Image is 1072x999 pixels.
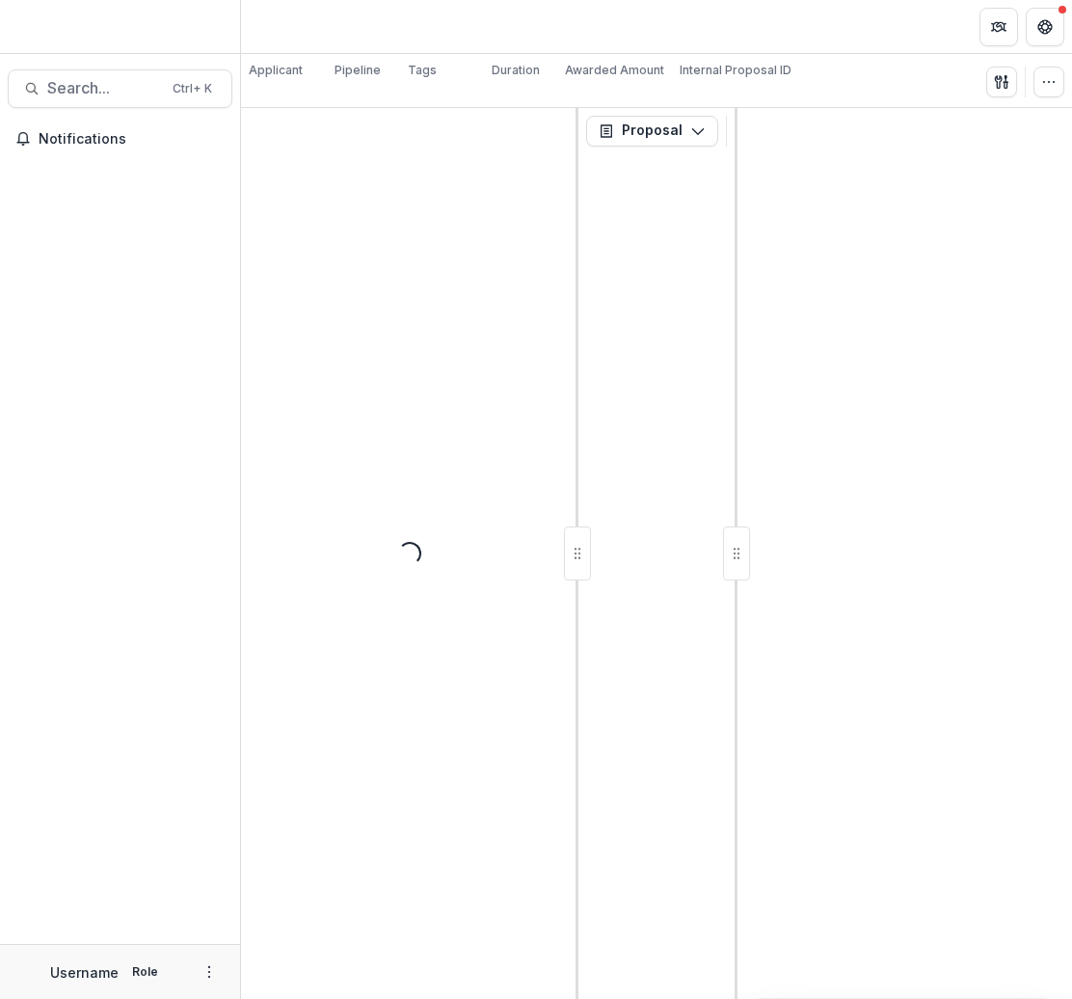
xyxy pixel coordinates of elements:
[8,69,232,108] button: Search...
[50,962,119,983] p: Username
[1026,8,1064,46] button: Get Help
[47,79,161,97] span: Search...
[492,62,540,79] p: Duration
[169,78,216,99] div: Ctrl + K
[586,116,718,147] button: Proposal
[39,131,225,148] span: Notifications
[126,963,164,981] p: Role
[979,8,1018,46] button: Partners
[335,62,381,79] p: Pipeline
[8,123,232,154] button: Notifications
[408,62,437,79] p: Tags
[198,960,221,984] button: More
[680,62,791,79] p: Internal Proposal ID
[565,62,664,79] p: Awarded Amount
[249,62,303,79] p: Applicant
